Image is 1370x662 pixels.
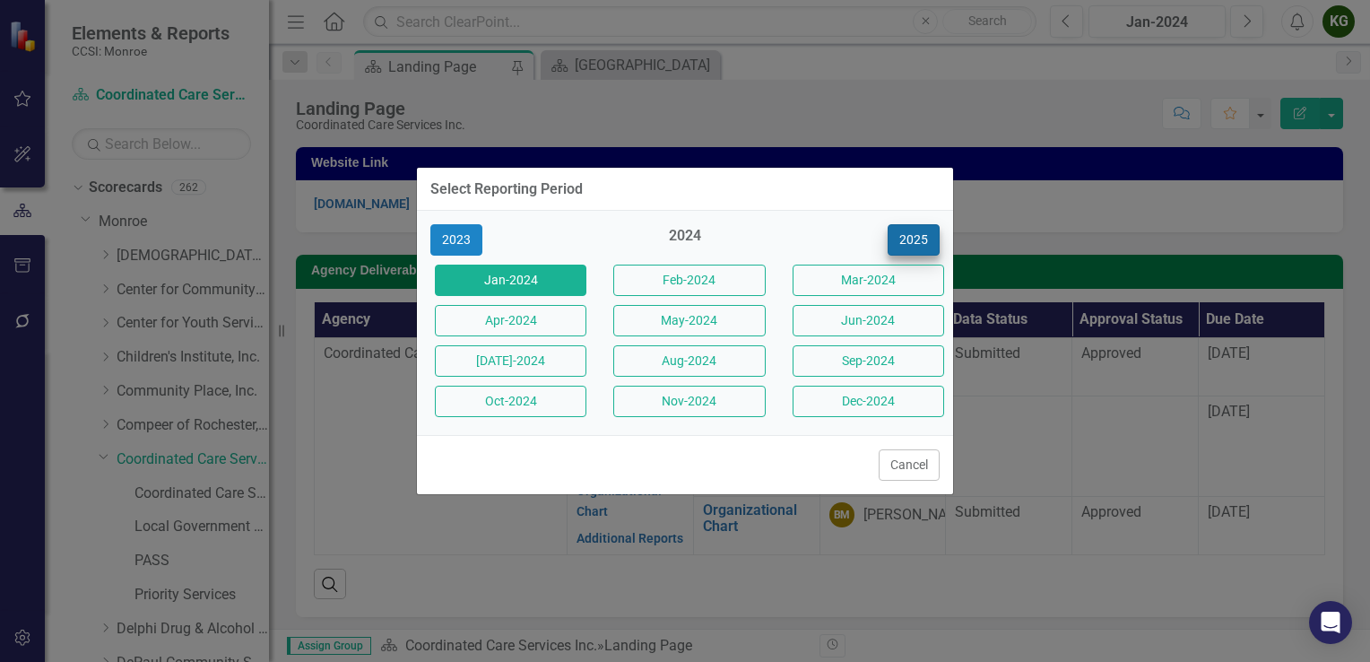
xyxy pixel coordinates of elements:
button: Jun-2024 [793,305,944,336]
button: Mar-2024 [793,265,944,296]
div: Select Reporting Period [430,181,583,197]
div: 2024 [609,226,760,256]
div: Open Intercom Messenger [1309,601,1352,644]
button: Nov-2024 [613,386,765,417]
button: Cancel [879,449,940,481]
button: [DATE]-2024 [435,345,586,377]
button: 2025 [888,224,940,256]
button: 2023 [430,224,482,256]
button: Sep-2024 [793,345,944,377]
button: Feb-2024 [613,265,765,296]
button: Oct-2024 [435,386,586,417]
button: Dec-2024 [793,386,944,417]
button: May-2024 [613,305,765,336]
button: Aug-2024 [613,345,765,377]
button: Apr-2024 [435,305,586,336]
button: Jan-2024 [435,265,586,296]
